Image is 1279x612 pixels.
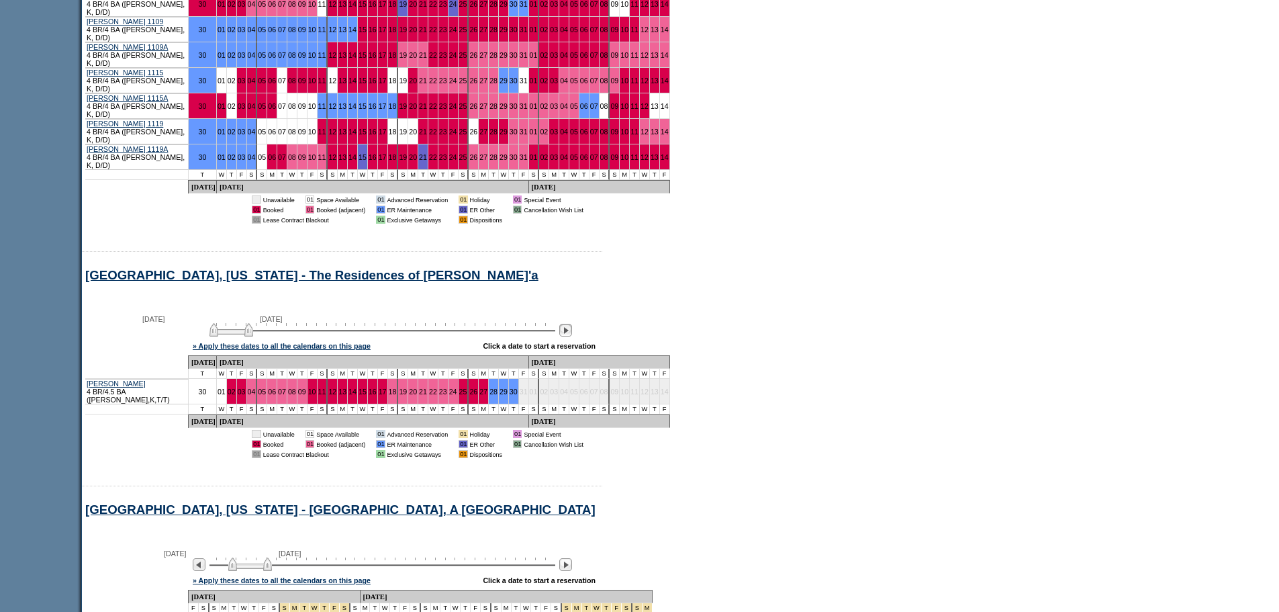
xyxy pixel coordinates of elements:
[570,26,578,34] a: 05
[620,102,628,110] a: 10
[600,153,608,161] a: 08
[248,388,256,396] a: 04
[359,51,367,59] a: 15
[338,26,346,34] a: 13
[389,102,397,110] a: 18
[630,153,638,161] a: 11
[258,26,266,34] a: 05
[359,128,367,136] a: 15
[359,77,367,85] a: 15
[661,102,669,110] a: 14
[389,26,397,34] a: 18
[510,153,518,161] a: 30
[85,268,538,282] a: [GEOGRAPHIC_DATA], [US_STATE] - The Residences of [PERSON_NAME]'a
[409,51,417,59] a: 20
[661,153,669,161] a: 14
[590,51,598,59] a: 07
[560,102,568,110] a: 04
[288,128,296,136] a: 08
[540,128,548,136] a: 02
[520,128,528,136] a: 31
[530,102,538,110] a: 01
[540,102,548,110] a: 02
[348,51,357,59] a: 14
[510,26,518,34] a: 30
[500,51,508,59] a: 29
[338,51,346,59] a: 13
[228,102,236,110] a: 02
[500,26,508,34] a: 29
[449,26,457,34] a: 24
[520,102,528,110] a: 31
[369,102,377,110] a: 16
[510,51,518,59] a: 30
[530,77,538,85] a: 01
[439,77,447,85] a: 23
[199,128,207,136] a: 30
[409,128,417,136] a: 20
[530,128,538,136] a: 01
[268,102,276,110] a: 06
[359,102,367,110] a: 15
[429,102,437,110] a: 22
[530,51,538,59] a: 01
[318,153,326,161] a: 11
[510,102,518,110] a: 30
[409,102,417,110] a: 20
[520,51,528,59] a: 31
[87,17,163,26] a: [PERSON_NAME] 1109
[540,153,548,161] a: 02
[379,77,387,85] a: 17
[641,51,649,59] a: 12
[87,380,146,388] a: [PERSON_NAME]
[570,153,578,161] a: 05
[610,77,618,85] a: 09
[530,26,538,34] a: 01
[399,128,407,136] a: 19
[238,77,246,85] a: 03
[520,153,528,161] a: 31
[610,128,618,136] a: 09
[429,128,437,136] a: 22
[288,153,296,161] a: 08
[600,128,608,136] a: 08
[348,153,357,161] a: 14
[338,128,346,136] a: 13
[661,26,669,34] a: 14
[409,26,417,34] a: 20
[308,77,316,85] a: 10
[278,102,286,110] a: 07
[600,51,608,59] a: 08
[258,128,266,136] a: 05
[479,77,487,85] a: 27
[308,102,316,110] a: 10
[630,102,638,110] a: 11
[218,102,226,110] a: 01
[288,51,296,59] a: 08
[560,26,568,34] a: 04
[359,26,367,34] a: 15
[459,77,467,85] a: 25
[308,51,316,59] a: 10
[318,128,326,136] a: 11
[570,128,578,136] a: 05
[258,102,266,110] a: 05
[479,51,487,59] a: 27
[318,77,326,85] a: 11
[580,128,588,136] a: 06
[238,102,246,110] a: 03
[489,153,498,161] a: 28
[369,153,377,161] a: 16
[510,77,518,85] a: 30
[308,26,316,34] a: 10
[278,77,286,85] a: 07
[199,77,207,85] a: 30
[560,77,568,85] a: 04
[419,128,427,136] a: 21
[199,51,207,59] a: 30
[298,153,306,161] a: 09
[218,77,226,85] a: 01
[651,51,659,59] a: 13
[338,77,346,85] a: 13
[228,388,236,396] a: 02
